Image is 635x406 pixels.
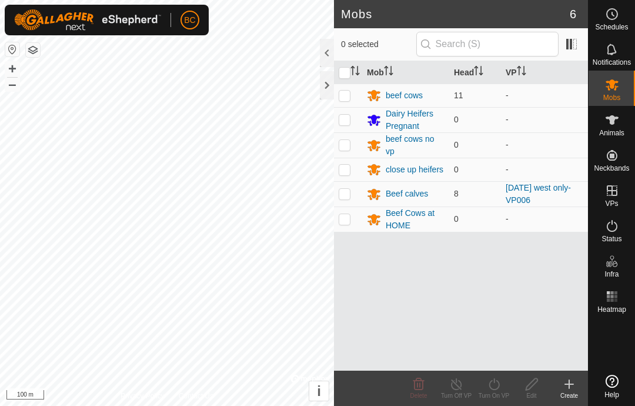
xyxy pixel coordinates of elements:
[309,381,329,401] button: i
[605,200,618,207] span: VPs
[570,5,576,23] span: 6
[594,165,629,172] span: Neckbands
[454,165,459,174] span: 0
[386,133,444,158] div: beef cows no vp
[416,32,559,56] input: Search (S)
[184,14,195,26] span: BC
[604,271,619,278] span: Infra
[454,189,459,198] span: 8
[454,91,463,100] span: 11
[501,207,588,232] td: -
[517,68,526,77] p-sorticon: Activate to sort
[121,391,165,401] a: Privacy Policy
[179,391,213,401] a: Contact Us
[5,77,19,91] button: –
[410,392,427,399] span: Delete
[601,235,621,242] span: Status
[350,68,360,77] p-sorticon: Activate to sort
[5,42,19,56] button: Reset Map
[5,62,19,76] button: +
[437,391,475,400] div: Turn Off VP
[386,108,444,132] div: Dairy Heifers Pregnant
[454,115,459,124] span: 0
[317,383,321,399] span: i
[474,68,483,77] p-sorticon: Activate to sort
[501,61,588,84] th: VP
[386,89,423,102] div: beef cows
[341,7,570,21] h2: Mobs
[604,391,619,398] span: Help
[599,129,624,137] span: Animals
[362,61,449,84] th: Mob
[595,24,628,31] span: Schedules
[14,9,161,31] img: Gallagher Logo
[550,391,588,400] div: Create
[501,107,588,132] td: -
[597,306,626,313] span: Heatmap
[593,59,631,66] span: Notifications
[384,68,393,77] p-sorticon: Activate to sort
[589,370,635,403] a: Help
[386,207,444,232] div: Beef Cows at HOME
[341,38,416,51] span: 0 selected
[501,84,588,107] td: -
[26,43,40,57] button: Map Layers
[454,214,459,224] span: 0
[513,391,550,400] div: Edit
[506,183,571,205] a: [DATE] west only-VP006
[501,132,588,158] td: -
[454,140,459,149] span: 0
[386,164,443,176] div: close up heifers
[449,61,501,84] th: Head
[386,188,428,200] div: Beef calves
[603,94,620,101] span: Mobs
[501,158,588,181] td: -
[475,391,513,400] div: Turn On VP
